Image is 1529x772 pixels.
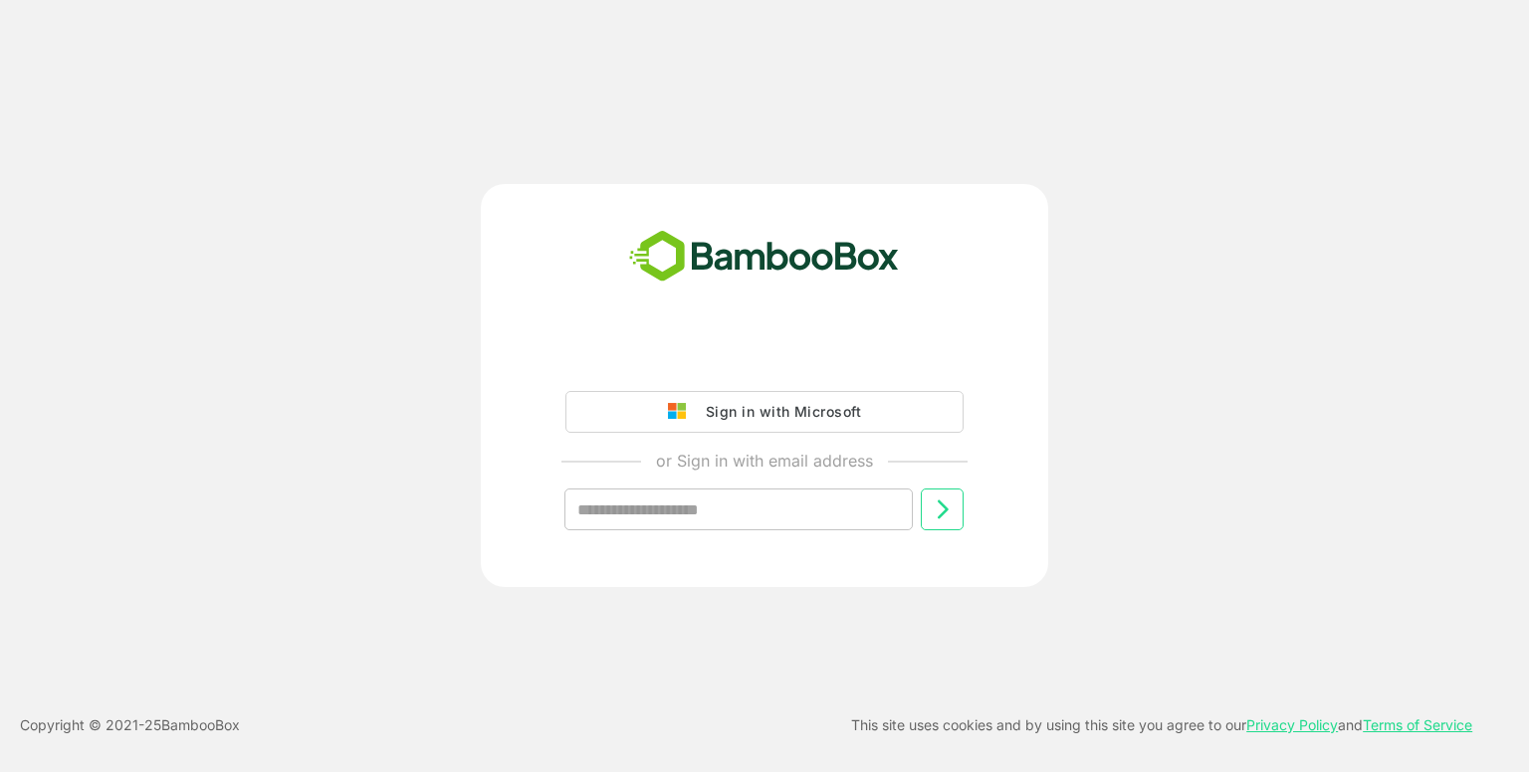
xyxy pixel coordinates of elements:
[1363,716,1472,733] a: Terms of Service
[20,713,240,737] p: Copyright © 2021- 25 BambooBox
[555,335,974,379] iframe: Sign in with Google Button
[851,713,1472,737] p: This site uses cookies and by using this site you agree to our and
[656,449,873,473] p: or Sign in with email address
[696,399,861,425] div: Sign in with Microsoft
[565,391,964,433] button: Sign in with Microsoft
[668,403,696,421] img: google
[618,224,910,289] img: bamboobox
[1246,716,1338,733] a: Privacy Policy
